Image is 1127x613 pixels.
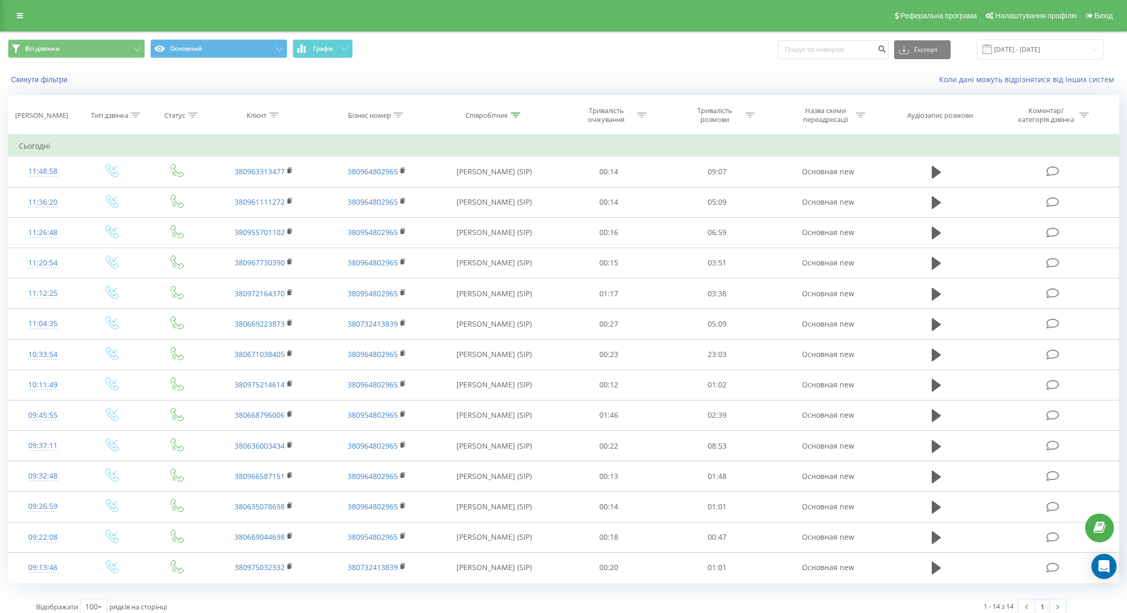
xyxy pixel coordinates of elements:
[1095,12,1113,20] span: Вихід
[772,400,884,430] td: Основная new
[772,492,884,522] td: Основная new
[772,278,884,309] td: Основная new
[907,111,973,120] div: Аудіозапис розмови
[19,558,67,578] div: 09:13:46
[433,492,555,522] td: [PERSON_NAME] (SIP)
[433,552,555,583] td: [PERSON_NAME] (SIP)
[150,39,287,58] button: Основний
[348,410,398,420] a: 380954802965
[555,461,663,492] td: 00:13
[348,227,398,237] a: 380954802965
[348,288,398,298] a: 380954802965
[91,111,128,120] div: Тип дзвінка
[772,248,884,278] td: Основная new
[687,106,743,124] div: Тривалість розмови
[555,400,663,430] td: 01:46
[313,45,333,52] span: Графік
[235,319,285,329] a: 380669223873
[348,111,391,120] div: Бізнес номер
[19,344,67,365] div: 10:33:54
[433,187,555,217] td: [PERSON_NAME] (SIP)
[348,349,398,359] a: 380964802965
[555,157,663,187] td: 00:14
[19,436,67,456] div: 09:37:11
[663,278,772,309] td: 03:38
[433,431,555,461] td: [PERSON_NAME] (SIP)
[772,370,884,400] td: Основная new
[348,319,398,329] a: 380732413839
[8,39,145,58] button: Всі дзвінки
[663,522,772,552] td: 00:47
[348,471,398,481] a: 380964802965
[235,441,285,451] a: 380636003434
[433,217,555,248] td: [PERSON_NAME] (SIP)
[433,157,555,187] td: [PERSON_NAME] (SIP)
[578,106,634,124] div: Тривалість очікування
[465,111,508,120] div: Співробітник
[772,431,884,461] td: Основная new
[894,40,951,59] button: Експорт
[164,111,185,120] div: Статус
[772,522,884,552] td: Основная new
[900,12,977,20] span: Реферальна програма
[85,601,98,612] div: 100
[663,217,772,248] td: 06:59
[15,111,68,120] div: [PERSON_NAME]
[235,227,285,237] a: 380955701102
[772,552,884,583] td: Основная new
[19,375,67,395] div: 10:11:49
[433,400,555,430] td: [PERSON_NAME] (SIP)
[663,461,772,492] td: 01:48
[555,217,663,248] td: 00:16
[235,349,285,359] a: 380671038405
[1016,106,1077,124] div: Коментар/категорія дзвінка
[663,309,772,339] td: 05:09
[433,370,555,400] td: [PERSON_NAME] (SIP)
[772,339,884,370] td: Основная new
[348,532,398,542] a: 380954802965
[663,552,772,583] td: 01:01
[772,217,884,248] td: Основная new
[555,187,663,217] td: 00:14
[8,136,1119,157] td: Сьогодні
[19,466,67,486] div: 09:32:48
[348,562,398,572] a: 380732413839
[19,192,67,213] div: 11:36:20
[19,253,67,273] div: 11:20:54
[235,380,285,389] a: 380975214614
[772,309,884,339] td: Основная new
[555,431,663,461] td: 00:22
[797,106,853,124] div: Назва схеми переадресації
[19,161,67,182] div: 11:48:58
[8,75,73,84] button: Скинути фільтри
[235,562,285,572] a: 380975032332
[663,431,772,461] td: 08:53
[433,522,555,552] td: [PERSON_NAME] (SIP)
[19,496,67,517] div: 09:26:59
[19,283,67,304] div: 11:12:25
[772,187,884,217] td: Основная new
[348,441,398,451] a: 380964802965
[348,197,398,207] a: 380964802965
[235,197,285,207] a: 380961111272
[235,166,285,176] a: 380963313477
[995,12,1077,20] span: Налаштування профілю
[663,157,772,187] td: 09:07
[772,461,884,492] td: Основная new
[663,339,772,370] td: 23:03
[663,248,772,278] td: 03:51
[555,492,663,522] td: 00:14
[778,40,889,59] input: Пошук за номером
[1091,554,1117,579] div: Open Intercom Messenger
[348,166,398,176] a: 380964802965
[235,532,285,542] a: 380669044698
[663,400,772,430] td: 02:39
[293,39,353,58] button: Графік
[555,339,663,370] td: 00:23
[19,314,67,334] div: 11:04:35
[348,258,398,268] a: 380964802965
[555,248,663,278] td: 00:15
[433,339,555,370] td: [PERSON_NAME] (SIP)
[433,278,555,309] td: [PERSON_NAME] (SIP)
[36,602,78,611] span: Відображати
